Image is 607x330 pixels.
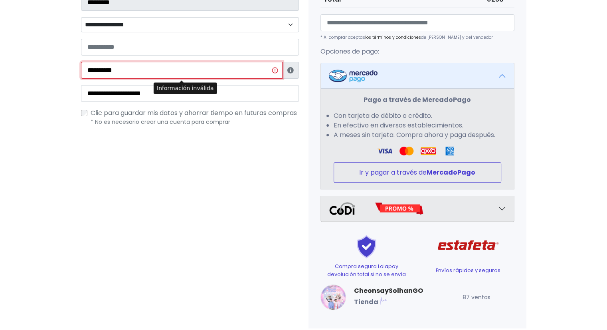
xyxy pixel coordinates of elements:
[320,34,514,40] p: * Al comprar aceptas de [PERSON_NAME] y del vendedor
[339,235,394,258] img: Shield
[154,83,217,94] div: Información inválida
[91,108,297,117] span: Clic para guardar mis datos y ahorrar tiempo en futuras compras
[334,130,501,140] li: A meses sin tarjeta. Compra ahora y paga después.
[334,162,501,183] button: Ir y pagar a través deMercadoPago
[287,67,294,74] i: Estafeta lo usará para ponerse en contacto en caso de tener algún problema con el envío
[375,202,424,215] img: Promo
[329,70,378,82] img: Mercadopago Logo
[364,95,471,104] strong: Pago a través de MercadoPago
[431,228,505,262] img: Estafeta Logo
[442,146,457,156] img: Amex Logo
[329,202,356,215] img: Codi Logo
[378,296,388,305] img: Lolapay Plus
[334,111,501,121] li: Con tarjeta de débito o crédito.
[422,266,514,274] p: Envíos rápidos y seguros
[427,168,475,177] strong: MercadoPago
[463,293,490,301] small: 87 ventas
[81,62,283,79] input: Información inválida
[377,146,392,156] img: Visa Logo
[354,286,423,296] a: CheonsaySolhanGO
[334,121,501,130] li: En efectivo en diversos establecimientos.
[399,146,414,156] img: Visa Logo
[320,262,413,278] p: Compra segura Lolapay devolución total si no se envía
[365,34,421,40] a: los términos y condiciones
[421,146,436,156] img: Oxxo Logo
[354,297,378,306] b: Tienda
[91,118,299,126] p: * No es necesario crear una cuenta para comprar
[320,284,346,310] img: small.png
[320,47,514,56] p: Opciones de pago:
